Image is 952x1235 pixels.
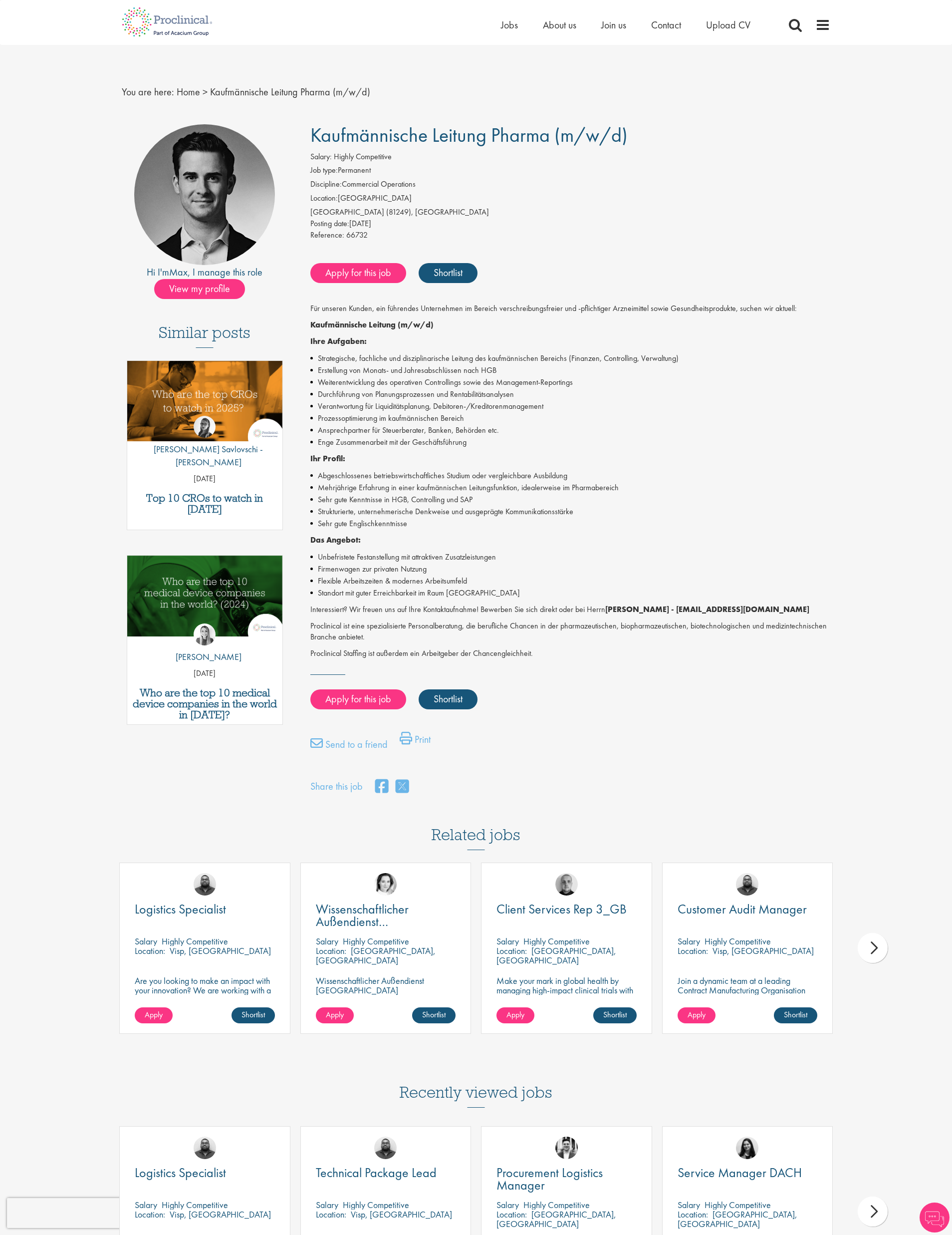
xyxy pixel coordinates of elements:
[346,230,368,240] span: 66732
[310,303,831,659] div: Job description
[858,933,888,963] div: next
[555,873,578,896] img: Harry Budge
[310,303,831,314] p: Für unseren Kunden, ein führendes Unternehmen im Bereich verschreibungsfreier und -pflichtiger Ar...
[135,903,275,916] a: Logistics Specialist
[310,494,831,506] li: Sehr gute Kenntnisse in HGB, Controlling und SAP
[375,776,388,798] a: share on facebook
[310,218,831,230] div: [DATE]
[310,193,338,204] label: Location:
[593,1007,637,1023] a: Shortlist
[496,945,527,956] span: Location:
[678,1167,818,1179] a: Service Manager DACH
[310,165,831,179] li: Permanent
[310,620,831,643] p: Proclinical ist eine spezialisierte Personalberatung, die berufliche Chancen in der pharmazeutisc...
[400,1059,552,1108] h3: Recently viewed jobs
[543,18,576,31] a: About us
[310,151,332,163] label: Salary:
[496,1164,603,1194] span: Procurement Logistics Manager
[194,1137,216,1159] a: Ashley Bennett
[374,1137,397,1159] a: Ashley Bennett
[132,687,277,720] a: Who are the top 10 medical device companies in the world in [DATE]?
[210,85,370,98] span: Kaufmännische Leitung Pharma (m/w/d)
[127,361,282,441] img: Top 10 CROs 2025 | Proclinical
[310,179,831,193] li: Commercial Operations
[135,945,165,956] span: Location:
[310,319,434,330] strong: Kaufmännische Leitung (m/w/d)
[194,416,216,438] img: Theodora Savlovschi - Wicks
[326,1009,344,1020] span: Apply
[496,1167,637,1192] a: Procurement Logistics Manager
[310,179,342,190] label: Discipline:
[334,151,392,162] span: Highly Competitive
[127,416,282,473] a: Theodora Savlovschi - Wicks [PERSON_NAME] Savlovschi - [PERSON_NAME]
[774,1007,817,1023] a: Shortlist
[316,903,456,928] a: Wissenschaftlicher Außendienst [GEOGRAPHIC_DATA]
[432,801,520,850] h3: Related jobs
[678,945,708,956] span: Location:
[713,945,814,956] p: Visp, [GEOGRAPHIC_DATA]
[135,976,275,1023] p: Are you looking to make an impact with your innovation? We are working with a well-established ph...
[310,535,361,545] strong: Das Angebot:
[316,945,346,956] span: Location:
[310,230,344,241] label: Reference:
[419,689,477,709] a: Shortlist
[705,1199,771,1211] p: Highly Competitive
[162,935,228,947] p: Highly Competitive
[127,361,282,449] a: Link to a post
[496,1199,519,1211] span: Salary
[736,873,758,896] img: Ashley Bennett
[127,556,282,636] img: Top 10 Medical Device Companies 2024
[706,18,750,31] span: Upload CV
[310,412,831,424] li: Prozessoptimierung im kaufmännischen Bereich
[496,935,519,947] span: Salary
[170,945,271,956] p: Visp, [GEOGRAPHIC_DATA]
[194,873,216,896] a: Ashley Bennett
[736,1137,758,1159] img: Indre Stankeviciute
[159,324,250,348] h3: Similar posts
[135,1167,275,1179] a: Logistics Specialist
[678,1007,715,1023] a: Apply
[496,901,627,918] span: Client Services Rep 3_GB
[127,443,282,468] p: [PERSON_NAME] Savlovschi - [PERSON_NAME]
[858,1197,888,1227] div: next
[310,563,831,575] li: Firmenwagen zur privaten Nutzung
[310,551,831,563] li: Unbefristete Festanstellung mit attraktiven Zusatzleistungen
[316,1164,437,1181] span: Technical Package Lead
[605,604,809,615] strong: [PERSON_NAME] - [EMAIL_ADDRESS][DOMAIN_NAME]
[688,1009,706,1020] span: Apply
[170,1209,271,1220] p: Visp, [GEOGRAPHIC_DATA]
[523,1199,590,1211] p: Highly Competitive
[316,945,436,966] p: [GEOGRAPHIC_DATA], [GEOGRAPHIC_DATA]
[501,18,518,31] a: Jobs
[678,903,818,916] a: Customer Audit Manager
[316,1007,354,1023] a: Apply
[374,873,397,896] img: Greta Prestel
[705,935,771,947] p: Highly Competitive
[496,945,616,966] p: [GEOGRAPHIC_DATA], [GEOGRAPHIC_DATA]
[310,165,338,176] label: Job type:
[343,935,409,947] p: Highly Competitive
[496,1209,616,1230] p: [GEOGRAPHIC_DATA], [GEOGRAPHIC_DATA]
[651,18,681,31] span: Contact
[678,1209,797,1230] p: [GEOGRAPHIC_DATA], [GEOGRAPHIC_DATA]
[122,265,288,280] div: Hi I'm , I manage this role
[127,473,282,485] p: [DATE]
[194,623,216,645] img: Hannah Burke
[310,604,831,616] p: Interessiert? Wir freuen uns auf Ihre Kontaktaufnahme! Bewerben Sie sich direkt oder bei Herrn
[310,506,831,518] li: Strukturierte, unternehmerische Denkweise und ausgeprägte Kommunikationsstärke
[310,122,628,148] span: Kaufmännische Leitung Pharma (m/w/d)
[232,1007,275,1023] a: Shortlist
[168,650,241,663] p: [PERSON_NAME]
[127,556,282,644] a: Link to a post
[555,1137,578,1159] img: Edward Little
[310,207,831,218] div: [GEOGRAPHIC_DATA] (81249), [GEOGRAPHIC_DATA]
[678,1164,802,1181] span: Service Manager DACH
[678,976,818,1014] p: Join a dynamic team at a leading Contract Manufacturing Organisation and contribute to groundbrea...
[132,493,277,515] a: Top 10 CROs to watch in [DATE]
[177,85,200,98] a: breadcrumb link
